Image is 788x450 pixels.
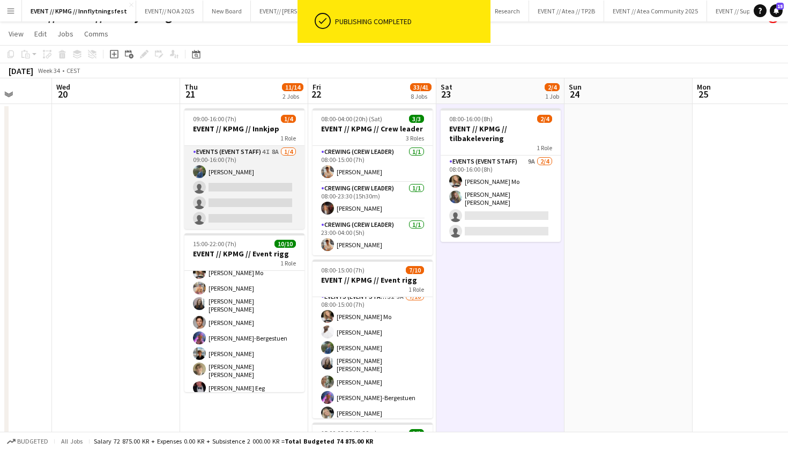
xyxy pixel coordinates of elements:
[409,429,424,437] span: 1/1
[406,266,424,274] span: 7/10
[55,88,70,100] span: 20
[136,1,203,21] button: EVENT// NOA 2025
[251,1,397,21] button: EVENT// [PERSON_NAME] [GEOGRAPHIC_DATA]
[4,27,28,41] a: View
[313,182,433,219] app-card-role: Crewing (Crew Leader)1/108:00-23:30 (15h30m)[PERSON_NAME]
[184,249,304,259] h3: EVENT // KPMG // Event rigg
[604,1,707,21] button: EVENT // Atea Community 2025
[321,115,382,123] span: 08:00-04:00 (20h) (Sat)
[34,29,47,39] span: Edit
[486,1,529,21] button: Research
[203,1,251,21] button: New Board
[283,92,303,100] div: 2 Jobs
[193,115,236,123] span: 09:00-16:00 (7h)
[529,1,604,21] button: EVENT // Atea // TP2B
[5,436,50,447] button: Budgeted
[35,67,62,75] span: Week 34
[84,29,108,39] span: Comms
[441,108,561,242] app-job-card: 08:00-16:00 (8h)2/4EVENT // KPMG // tilbakelevering1 RoleEvents (Event Staff)9A2/408:00-16:00 (8h...
[537,115,552,123] span: 2/4
[53,27,78,41] a: Jobs
[449,115,493,123] span: 08:00-16:00 (8h)
[313,124,433,134] h3: EVENT // KPMG // Crew leader
[285,437,373,445] span: Total Budgeted 74 875.00 KR
[9,29,24,39] span: View
[406,134,424,142] span: 3 Roles
[321,266,365,274] span: 08:00-15:00 (7h)
[183,88,198,100] span: 21
[695,88,711,100] span: 25
[184,124,304,134] h3: EVENT // KPMG // Innkjøp
[94,437,373,445] div: Salary 72 875.00 KR + Expenses 0.00 KR + Subsistence 2 000.00 KR =
[410,83,432,91] span: 33/41
[409,115,424,123] span: 3/3
[59,437,85,445] span: All jobs
[313,108,433,255] app-job-card: 08:00-04:00 (20h) (Sat)3/3EVENT // KPMG // Crew leader3 RolesCrewing (Crew Leader)1/108:00-15:00 ...
[313,260,433,418] app-job-card: 08:00-15:00 (7h)7/10EVENT // KPMG // Event rigg1 RoleEvents (Event Staff)3I5A7/1008:00-15:00 (7h)...
[280,259,296,267] span: 1 Role
[311,88,321,100] span: 22
[537,144,552,152] span: 1 Role
[9,65,33,76] div: [DATE]
[335,17,486,26] div: Publishing completed
[280,134,296,142] span: 1 Role
[30,27,51,41] a: Edit
[567,88,582,100] span: 24
[770,4,783,17] a: 15
[313,146,433,182] app-card-role: Crewing (Crew Leader)1/108:00-15:00 (7h)[PERSON_NAME]
[697,82,711,92] span: Mon
[80,27,113,41] a: Comms
[57,29,73,39] span: Jobs
[408,285,424,293] span: 1 Role
[281,115,296,123] span: 1/4
[184,233,304,392] app-job-card: 15:00-22:00 (7h)10/10EVENT // KPMG // Event rigg1 Role[PERSON_NAME][PERSON_NAME][PERSON_NAME] Mo[...
[313,275,433,285] h3: EVENT // KPMG // Event rigg
[56,82,70,92] span: Wed
[441,124,561,143] h3: EVENT // KPMG // tilbakelevering
[282,83,303,91] span: 11/14
[776,3,784,10] span: 15
[193,240,236,248] span: 15:00-22:00 (7h)
[22,1,136,21] button: EVENT // KPMG // Innflytningsfest
[411,92,431,100] div: 8 Jobs
[184,216,304,399] app-card-role: [PERSON_NAME][PERSON_NAME][PERSON_NAME] Mo[PERSON_NAME][PERSON_NAME] [PERSON_NAME][PERSON_NAME][P...
[17,438,48,445] span: Budgeted
[321,429,377,437] span: 15:00-23:30 (8h30m)
[441,82,452,92] span: Sat
[313,82,321,92] span: Fri
[439,88,452,100] span: 23
[569,82,582,92] span: Sun
[441,156,561,242] app-card-role: Events (Event Staff)9A2/408:00-16:00 (8h)[PERSON_NAME] Mo[PERSON_NAME] [PERSON_NAME]
[313,219,433,255] app-card-role: Crewing (Crew Leader)1/123:00-04:00 (5h)[PERSON_NAME]
[184,146,304,229] app-card-role: Events (Event Staff)4I8A1/409:00-16:00 (7h)[PERSON_NAME]
[184,108,304,229] app-job-card: 09:00-16:00 (7h)1/4EVENT // KPMG // Innkjøp1 RoleEvents (Event Staff)4I8A1/409:00-16:00 (7h)[PERS...
[545,83,560,91] span: 2/4
[66,67,80,75] div: CEST
[274,240,296,248] span: 10/10
[545,92,559,100] div: 1 Job
[184,82,198,92] span: Thu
